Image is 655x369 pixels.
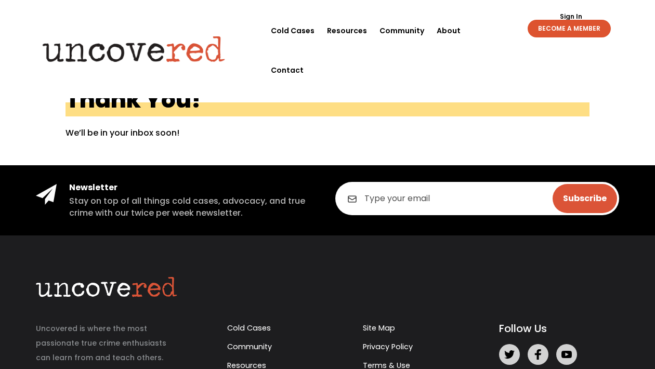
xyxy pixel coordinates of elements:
a: Resources [327,11,367,50]
a: Community [379,11,424,50]
h5: Stay on top of all things cold cases, advocacy, and true crime with our twice per week newsletter. [69,195,320,219]
p: We’ll be in your inbox soon! [65,127,589,139]
a: Site Map [363,323,395,333]
a: Contact [271,50,304,90]
h5: Follow Us [499,321,619,336]
a: Cold Cases [227,323,271,333]
input: Type your email [335,182,619,215]
h4: Newsletter [69,182,320,193]
a: Community [227,341,272,352]
input: Subscribe [553,184,617,213]
img: Uncovered logo [34,29,234,69]
a: About [437,11,461,50]
h1: Thank You! [65,88,589,116]
a: BECOME A MEMBER [528,20,611,37]
a: Privacy Policy [363,341,413,352]
a: Cold Cases [271,11,315,50]
a: Sign In [554,14,588,20]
